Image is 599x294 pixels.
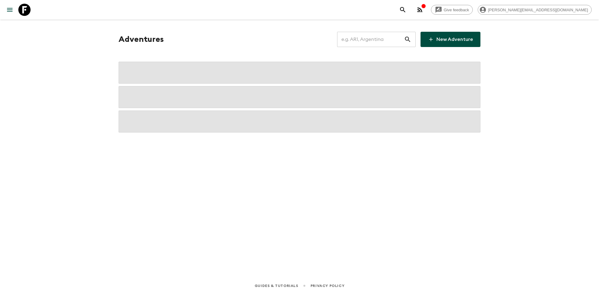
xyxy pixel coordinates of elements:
a: Give feedback [431,5,473,15]
h1: Adventures [119,33,164,45]
a: New Adventure [421,32,480,47]
div: [PERSON_NAME][EMAIL_ADDRESS][DOMAIN_NAME] [478,5,592,15]
button: menu [4,4,16,16]
span: [PERSON_NAME][EMAIL_ADDRESS][DOMAIN_NAME] [485,8,591,12]
input: e.g. AR1, Argentina [337,31,404,48]
button: search adventures [397,4,409,16]
a: Privacy Policy [311,282,344,289]
span: Give feedback [440,8,472,12]
a: Guides & Tutorials [255,282,298,289]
